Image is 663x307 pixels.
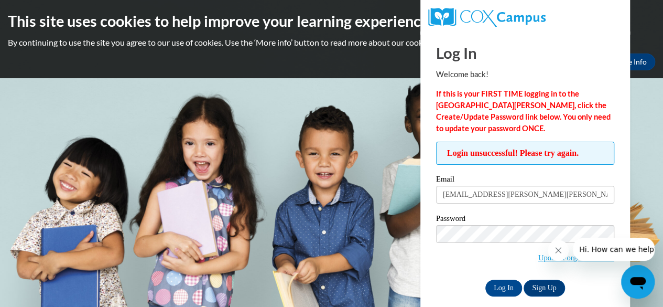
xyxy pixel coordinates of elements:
iframe: Message from company [573,238,655,261]
a: More Info [606,54,655,70]
h2: This site uses cookies to help improve your learning experience. [8,10,655,31]
iframe: Close message [548,240,569,261]
span: Login unsuccessful! Please try again. [436,142,614,165]
p: Welcome back! [436,69,614,80]
iframe: Button to launch messaging window [621,265,655,299]
span: Hi. How can we help? [6,7,85,16]
label: Password [436,215,614,225]
h1: Log In [436,42,614,63]
input: Log In [485,280,522,297]
p: By continuing to use the site you agree to our use of cookies. Use the ‘More info’ button to read... [8,37,655,48]
strong: If this is your FIRST TIME logging in to the [GEOGRAPHIC_DATA][PERSON_NAME], click the Create/Upd... [436,89,611,133]
img: COX Campus [428,8,546,27]
label: Email [436,175,614,186]
a: Sign Up [524,280,564,297]
a: Update/Forgot Password [538,253,614,262]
